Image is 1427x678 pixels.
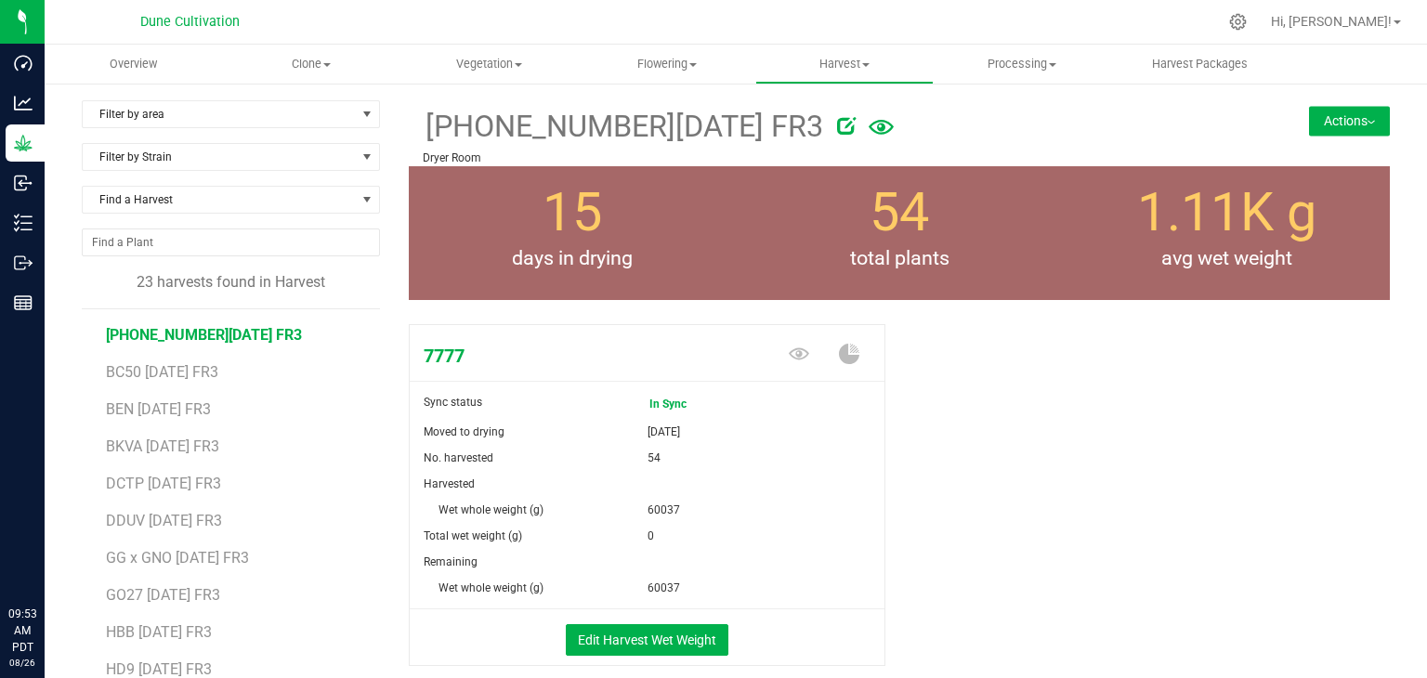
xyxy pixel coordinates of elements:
span: Harvest [756,56,932,72]
span: Flowering [579,56,754,72]
span: GG x GNO [DATE] FR3 [106,549,249,567]
span: total plants [736,244,1063,274]
span: Clone [223,56,399,72]
span: Processing [935,56,1110,72]
span: days in drying [409,244,736,274]
inline-svg: Grow [14,134,33,152]
span: DCTP [DATE] FR3 [106,475,221,492]
iframe: Resource center [19,529,74,585]
span: Find a Harvest [83,187,356,213]
span: HD9 [DATE] FR3 [106,660,212,678]
span: DDUV [DATE] FR3 [106,512,222,529]
span: 60037 [648,497,680,523]
span: select [356,101,379,127]
a: Clone [222,45,399,84]
span: BC50 [DATE] FR3 [106,363,218,381]
p: 08/26 [8,656,36,670]
span: Remaining [424,555,478,568]
span: BEN [DATE] FR3 [106,400,211,418]
a: Processing [934,45,1111,84]
span: BKVA [DATE] FR3 [106,437,219,455]
span: Vegetation [401,56,577,72]
button: Actions [1309,106,1390,136]
p: Dryer Room [423,150,1212,166]
span: HBB [DATE] FR3 [106,623,212,641]
a: Vegetation [400,45,578,84]
span: In Sync [648,389,726,419]
span: 15 [543,181,602,243]
span: [DATE] [648,419,680,445]
span: 54 [870,181,929,243]
span: Harvested [424,477,475,490]
span: 60037 [648,575,680,601]
span: 54 [648,445,661,471]
span: [PHONE_NUMBER][DATE] FR3 [106,326,302,344]
span: GO27 [DATE] FR3 [106,586,220,604]
span: Filter by Strain [83,144,356,170]
span: Total wet weight (g) [424,529,522,542]
div: Manage settings [1226,13,1250,31]
input: NO DATA FOUND [83,229,379,255]
span: Dune Cultivation [140,14,240,30]
group-info-box: Days in drying [423,166,722,300]
span: Harvest Packages [1127,56,1273,72]
group-info-box: Average wet flower weight [1077,166,1376,300]
span: 7777 [410,342,725,370]
span: Hi, [PERSON_NAME]! [1271,14,1392,29]
button: Edit Harvest Wet Weight [566,624,728,656]
span: 1.11K g [1137,181,1316,243]
span: In Sync [649,391,724,417]
inline-svg: Outbound [14,254,33,272]
group-info-box: Total number of plants [750,166,1049,300]
inline-svg: Dashboard [14,54,33,72]
p: 09:53 AM PDT [8,606,36,656]
div: 23 harvests found in Harvest [82,271,380,293]
span: Overview [85,56,182,72]
inline-svg: Inbound [14,174,33,192]
a: Harvest [755,45,933,84]
span: Wet whole weight (g) [439,581,543,594]
inline-svg: Inventory [14,214,33,232]
span: No. harvested [424,451,493,464]
span: Filter by area [83,101,356,127]
span: Moved to drying [424,425,504,438]
a: Overview [45,45,222,84]
inline-svg: Reports [14,293,33,312]
span: 0 [648,523,654,549]
span: Sync status [424,396,482,409]
span: Wet whole weight (g) [439,503,543,516]
span: [PHONE_NUMBER][DATE] FR3 [423,104,823,150]
span: avg wet weight [1063,244,1390,274]
a: Harvest Packages [1111,45,1289,84]
inline-svg: Analytics [14,94,33,112]
a: Flowering [578,45,755,84]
